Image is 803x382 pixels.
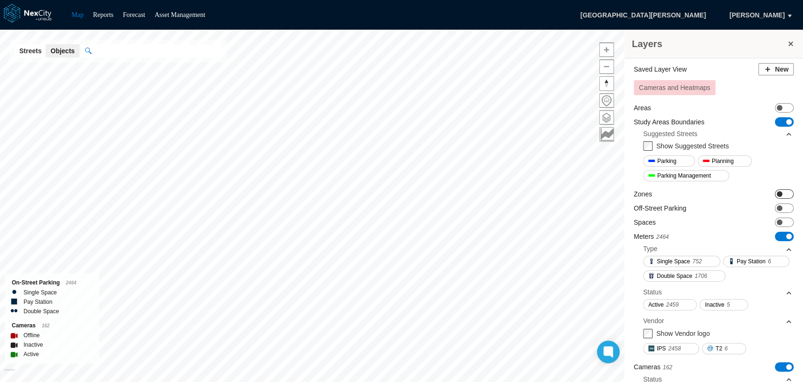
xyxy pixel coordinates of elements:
[600,77,613,90] span: Reset bearing to north
[694,271,707,281] span: 1706
[599,127,614,142] button: Key metrics
[632,37,786,50] h3: Layers
[657,156,676,166] span: Parking
[4,368,15,379] a: Mapbox homepage
[643,242,793,256] div: Type
[634,232,669,242] label: Meters
[19,46,41,56] span: Streets
[599,76,614,91] button: Reset bearing to north
[634,65,687,74] label: Saved Layer View
[24,307,59,316] label: Double Space
[12,278,92,288] div: On-Street Parking
[50,46,74,56] span: Objects
[24,331,40,340] label: Offline
[634,218,656,227] label: Spaces
[12,321,92,331] div: Cameras
[15,44,46,57] button: Streets
[93,11,114,18] a: Reports
[727,300,730,309] span: 5
[600,60,613,73] span: Zoom out
[663,364,672,371] span: 162
[599,42,614,57] button: Zoom in
[668,344,681,353] span: 2458
[657,344,666,353] span: IPS
[155,11,206,18] a: Asset Management
[643,299,697,310] button: Active2459
[700,299,748,310] button: Inactive5
[724,344,728,353] span: 6
[775,65,788,74] span: New
[570,7,716,23] span: [GEOGRAPHIC_DATA][PERSON_NAME]
[656,142,729,150] label: Show Suggested Streets
[657,257,690,266] span: Single Space
[758,63,794,75] button: New
[720,7,795,23] button: [PERSON_NAME]
[643,316,664,325] div: Vendor
[643,270,725,282] button: Double Space1706
[643,343,699,354] button: IPS2458
[737,257,765,266] span: Pay Station
[24,349,39,359] label: Active
[723,256,789,267] button: Pay Station6
[768,257,771,266] span: 6
[634,117,704,127] label: Study Areas Boundaries
[639,84,710,91] span: Cameras and Heatmaps
[72,11,84,18] a: Map
[656,234,669,240] span: 2464
[634,203,686,213] label: Off-Street Parking
[599,59,614,74] button: Zoom out
[643,155,695,167] button: Parking
[634,189,652,199] label: Zones
[24,297,52,307] label: Pay Station
[599,110,614,125] button: Layers management
[698,155,752,167] button: Planning
[66,280,76,285] span: 2464
[643,287,662,297] div: Status
[643,244,657,253] div: Type
[123,11,145,18] a: Forecast
[648,300,664,309] span: Active
[643,129,697,138] div: Suggested Streets
[702,343,746,354] button: T26
[643,314,793,328] div: Vendor
[712,156,734,166] span: Planning
[24,340,43,349] label: Inactive
[657,171,711,180] span: Parking Management
[46,44,79,57] button: Objects
[716,344,722,353] span: T2
[666,300,679,309] span: 2459
[600,43,613,57] span: Zoom in
[634,103,651,113] label: Areas
[634,80,716,95] button: Cameras and Heatmaps
[656,330,710,337] label: Show Vendor logo
[599,93,614,108] button: Home
[42,323,50,328] span: 162
[643,170,729,181] button: Parking Management
[634,362,672,372] label: Cameras
[643,285,793,299] div: Status
[643,256,720,267] button: Single Space752
[24,288,57,297] label: Single Space
[657,271,692,281] span: Double Space
[705,300,724,309] span: Inactive
[643,127,793,141] div: Suggested Streets
[730,10,785,20] span: [PERSON_NAME]
[692,257,702,266] span: 752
